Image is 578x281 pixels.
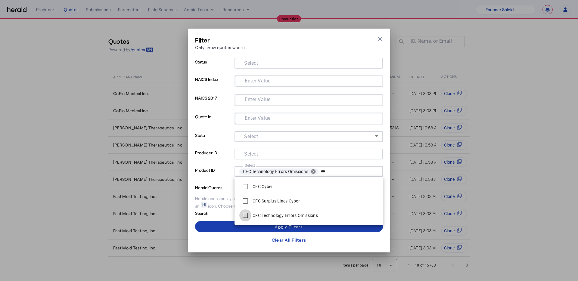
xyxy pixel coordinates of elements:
[195,75,232,94] p: NAICS Index
[195,149,232,166] p: Producer ID
[195,196,383,209] div: Herald occasionally creates quotes on your behalf for testing purposes, which will be shown with ...
[195,58,232,75] p: Status
[275,224,303,230] div: Apply Filters
[195,166,232,184] p: Product ID
[244,151,258,157] mat-label: Select
[239,167,378,176] mat-chip-grid: Selection
[240,96,378,103] mat-chip-grid: Selection
[245,163,255,167] mat-label: Select
[239,150,378,157] mat-chip-grid: Selection
[308,169,319,174] button: remove CFC Technology Errors Omissions
[244,60,258,66] mat-label: Select
[195,131,232,149] p: State
[195,94,232,113] p: NAICS 2017
[195,209,242,216] p: Search
[195,221,383,232] button: Apply Filters
[251,198,300,204] label: CFC Surplus Lines Cyber
[195,113,232,131] p: Quote Id
[272,237,306,243] div: Clear All Filters
[195,44,245,51] p: Only show quotes where
[195,36,245,44] h3: Filter
[245,115,271,121] mat-label: Enter Value
[240,77,378,84] mat-chip-grid: Selection
[251,184,273,190] label: CFC Cyber
[239,59,378,66] mat-chip-grid: Selection
[240,114,378,122] mat-chip-grid: Selection
[195,234,383,245] button: Clear All Filters
[251,212,318,218] label: CFC Technology Errors Omissions
[245,78,271,84] mat-label: Enter Value
[245,97,271,102] mat-label: Enter Value
[243,168,308,174] span: CFC Technology Errors Omissions
[195,184,242,191] p: Herald Quotes
[244,134,258,139] mat-label: Select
